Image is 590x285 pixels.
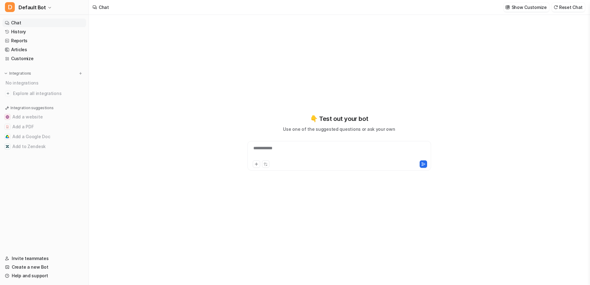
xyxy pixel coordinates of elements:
button: Add a websiteAdd a website [2,112,86,122]
img: explore all integrations [5,90,11,97]
p: Integrations [9,71,31,76]
span: D [5,2,15,12]
img: menu_add.svg [78,71,83,76]
span: Default Bot [19,3,46,12]
img: Add a Google Doc [6,135,9,138]
p: Show Customize [512,4,547,10]
a: Customize [2,54,86,63]
a: Help and support [2,271,86,280]
a: Reports [2,36,86,45]
button: Reset Chat [552,3,585,12]
button: Add a PDFAdd a PDF [2,122,86,132]
div: Chat [99,4,109,10]
img: Add a website [6,115,9,119]
button: Integrations [2,70,33,76]
a: Create a new Bot [2,263,86,271]
button: Add a Google DocAdd a Google Doc [2,132,86,142]
p: Use one of the suggested questions or ask your own [283,126,395,132]
button: Add to ZendeskAdd to Zendesk [2,142,86,151]
img: reset [554,5,558,10]
span: Explore all integrations [13,89,84,98]
img: customize [505,5,510,10]
a: Chat [2,19,86,27]
img: expand menu [4,71,8,76]
a: Articles [2,45,86,54]
button: Show Customize [504,3,549,12]
img: Add a PDF [6,125,9,129]
p: Integration suggestions [10,105,53,111]
img: Add to Zendesk [6,145,9,148]
a: Explore all integrations [2,89,86,98]
p: 👇 Test out your bot [310,114,368,123]
a: Invite teammates [2,254,86,263]
a: History [2,27,86,36]
div: No integrations [4,78,86,88]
